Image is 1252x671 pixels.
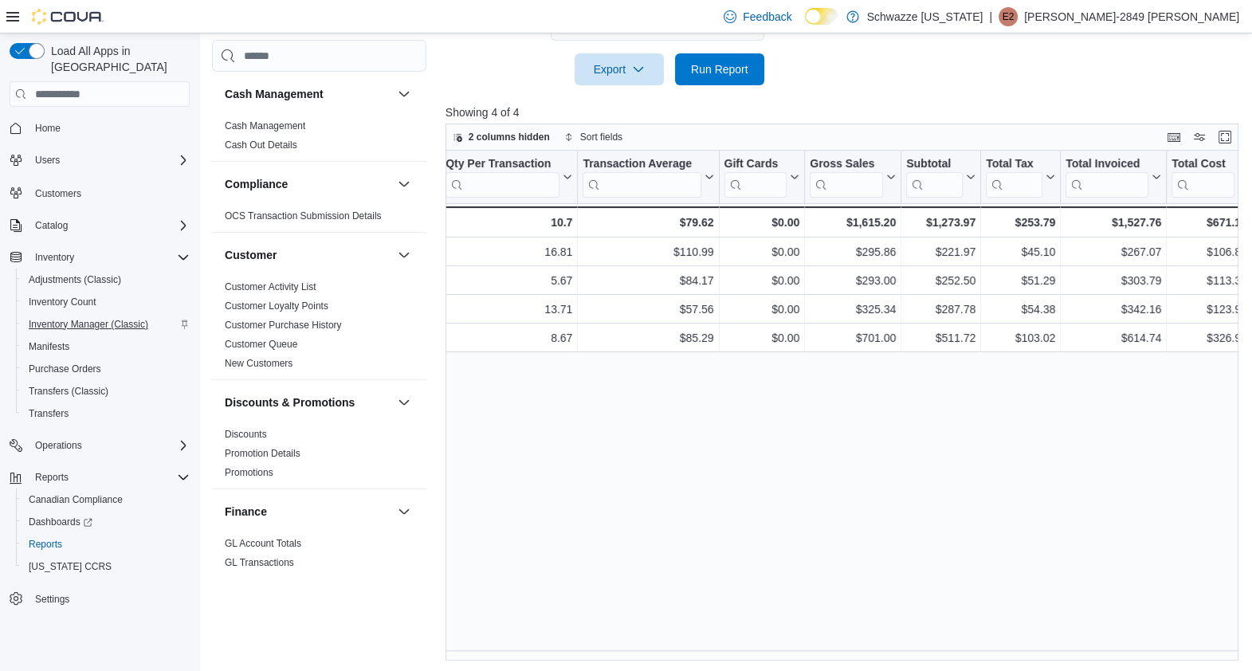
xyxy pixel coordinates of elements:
[225,281,316,293] span: Customer Activity List
[22,535,69,554] a: Reports
[1066,242,1161,261] div: $267.07
[225,139,297,151] a: Cash Out Details
[986,157,1055,198] button: Total Tax
[16,402,196,425] button: Transfers
[29,538,62,551] span: Reports
[225,176,391,192] button: Compliance
[22,315,155,334] a: Inventory Manager (Classic)
[35,154,60,167] span: Users
[225,467,273,478] a: Promotions
[583,157,713,198] button: Transaction Average
[445,300,572,319] div: 13.71
[580,131,622,143] span: Sort fields
[3,246,196,269] button: Inventory
[724,213,799,232] div: $0.00
[35,187,81,200] span: Customers
[16,489,196,511] button: Canadian Compliance
[35,471,69,484] span: Reports
[225,466,273,479] span: Promotions
[225,428,267,441] span: Discounts
[225,281,316,292] a: Customer Activity List
[22,292,103,312] a: Inventory Count
[724,242,799,261] div: $0.00
[29,216,74,235] button: Catalog
[22,404,190,423] span: Transfers
[1172,213,1246,232] div: $671.15
[16,269,196,291] button: Adjustments (Classic)
[3,587,196,610] button: Settings
[1164,128,1183,147] button: Keyboard shortcuts
[1172,157,1246,198] button: Total Cost
[583,213,713,232] div: $79.62
[724,328,799,347] div: $0.00
[445,104,1246,120] p: Showing 4 of 4
[394,84,414,104] button: Cash Management
[22,512,99,532] a: Dashboards
[29,182,190,202] span: Customers
[906,157,975,198] button: Subtotal
[810,271,896,290] div: $293.00
[22,490,129,509] a: Canadian Compliance
[810,157,883,172] div: Gross Sales
[1024,7,1239,26] p: [PERSON_NAME]-2849 [PERSON_NAME]
[3,214,196,237] button: Catalog
[212,534,426,579] div: Finance
[445,328,572,347] div: 8.67
[1066,213,1161,232] div: $1,527.76
[29,273,121,286] span: Adjustments (Classic)
[22,337,76,356] a: Manifests
[724,300,799,319] div: $0.00
[29,589,190,609] span: Settings
[16,358,196,380] button: Purchase Orders
[575,53,664,85] button: Export
[29,118,190,138] span: Home
[810,157,896,198] button: Gross Sales
[724,157,787,172] div: Gift Cards
[225,319,342,332] span: Customer Purchase History
[1066,328,1161,347] div: $614.74
[810,213,896,232] div: $1,615.20
[29,340,69,353] span: Manifests
[724,271,799,290] div: $0.00
[583,271,713,290] div: $84.17
[810,157,883,198] div: Gross Sales
[22,557,118,576] a: [US_STATE] CCRS
[29,184,88,203] a: Customers
[906,157,963,198] div: Subtotal
[16,380,196,402] button: Transfers (Classic)
[724,157,787,198] div: Gift Card Sales
[867,7,983,26] p: Schwazze [US_STATE]
[32,9,104,25] img: Cova
[29,560,112,573] span: [US_STATE] CCRS
[986,300,1055,319] div: $54.38
[394,175,414,194] button: Compliance
[225,300,328,312] a: Customer Loyalty Points
[675,53,764,85] button: Run Report
[22,404,75,423] a: Transfers
[29,296,96,308] span: Inventory Count
[29,363,101,375] span: Purchase Orders
[29,468,190,487] span: Reports
[1172,242,1246,261] div: $106.87
[35,122,61,135] span: Home
[22,270,190,289] span: Adjustments (Classic)
[805,8,838,25] input: Dark Mode
[986,157,1042,198] div: Total Tax
[225,339,297,350] a: Customer Queue
[1172,157,1234,172] div: Total Cost
[225,537,301,550] span: GL Account Totals
[29,248,190,267] span: Inventory
[906,213,975,232] div: $1,273.97
[22,557,190,576] span: Washington CCRS
[1172,300,1246,319] div: $123.95
[558,128,629,147] button: Sort fields
[225,538,301,549] a: GL Account Totals
[986,213,1055,232] div: $253.79
[3,434,196,457] button: Operations
[225,357,292,370] span: New Customers
[225,176,288,192] h3: Compliance
[225,448,300,459] a: Promotion Details
[22,292,190,312] span: Inventory Count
